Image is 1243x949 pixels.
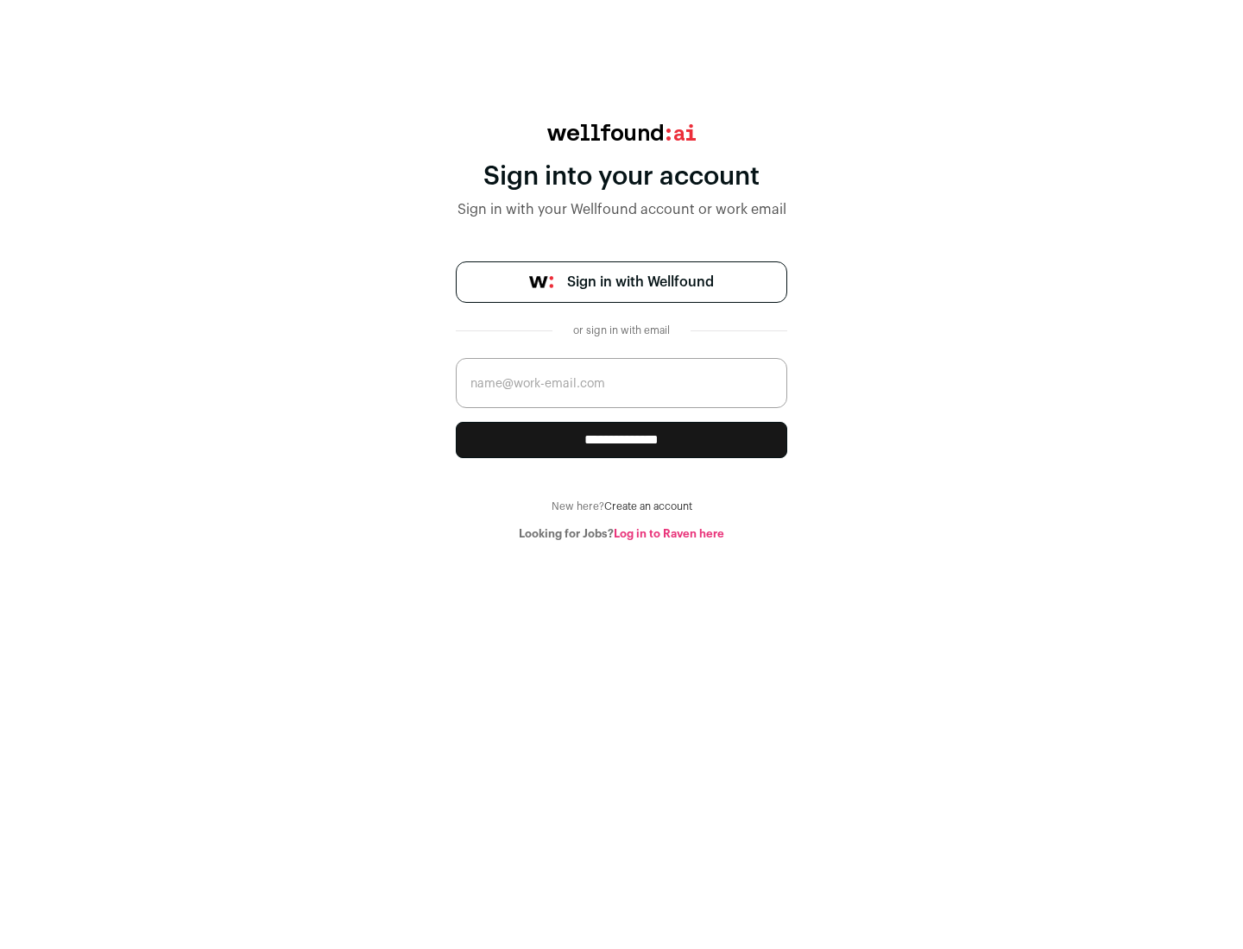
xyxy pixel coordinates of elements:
[529,276,553,288] img: wellfound-symbol-flush-black-fb3c872781a75f747ccb3a119075da62bfe97bd399995f84a933054e44a575c4.png
[456,261,787,303] a: Sign in with Wellfound
[456,500,787,513] div: New here?
[456,199,787,220] div: Sign in with your Wellfound account or work email
[604,501,692,512] a: Create an account
[456,161,787,192] div: Sign into your account
[567,272,714,292] span: Sign in with Wellfound
[614,528,724,539] a: Log in to Raven here
[456,358,787,408] input: name@work-email.com
[566,324,677,337] div: or sign in with email
[547,124,696,141] img: wellfound:ai
[456,527,787,541] div: Looking for Jobs?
